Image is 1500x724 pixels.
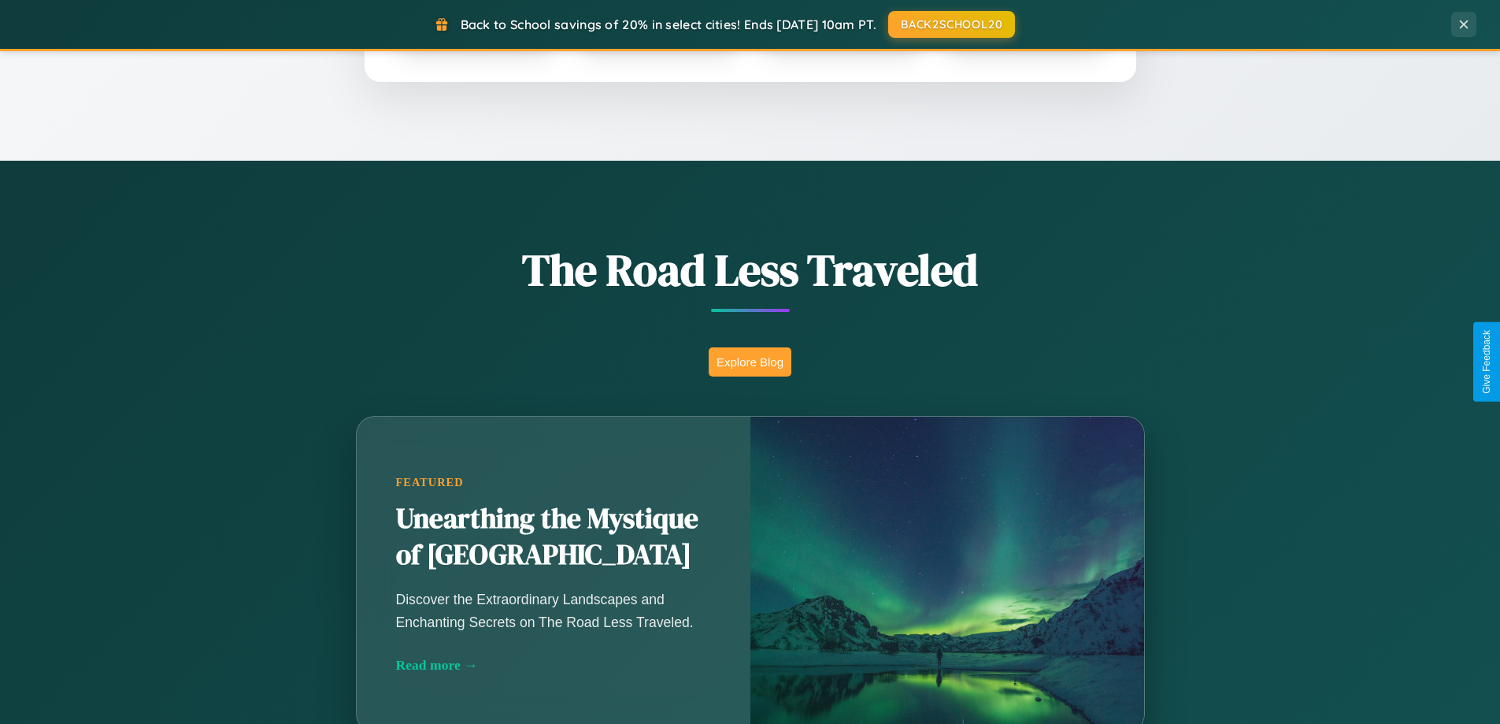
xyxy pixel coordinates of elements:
[396,657,711,674] div: Read more →
[888,11,1015,38] button: BACK2SCHOOL20
[396,501,711,574] h2: Unearthing the Mystique of [GEOGRAPHIC_DATA]
[709,347,791,377] button: Explore Blog
[396,476,711,489] div: Featured
[396,588,711,633] p: Discover the Extraordinary Landscapes and Enchanting Secrets on The Road Less Traveled.
[278,239,1223,300] h1: The Road Less Traveled
[461,17,876,32] span: Back to School savings of 20% in select cities! Ends [DATE] 10am PT.
[1481,330,1492,394] div: Give Feedback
